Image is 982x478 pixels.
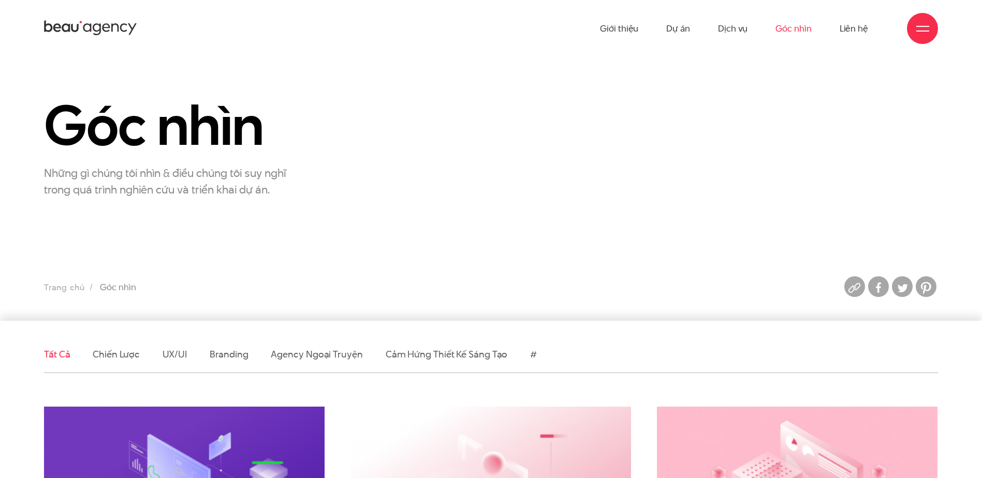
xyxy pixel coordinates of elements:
p: Những gì chúng tôi nhìn & điều chúng tôi suy nghĩ trong quá trình nghiên cứu và triển khai dự án. [44,165,303,198]
a: Cảm hứng thiết kế sáng tạo [386,348,508,361]
a: UX/UI [163,348,187,361]
h1: Góc nhìn [44,96,325,155]
a: Trang chủ [44,281,84,293]
a: # [530,348,537,361]
a: Chiến lược [93,348,139,361]
a: Branding [210,348,248,361]
a: Tất cả [44,348,70,361]
a: Agency ngoại truyện [271,348,362,361]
